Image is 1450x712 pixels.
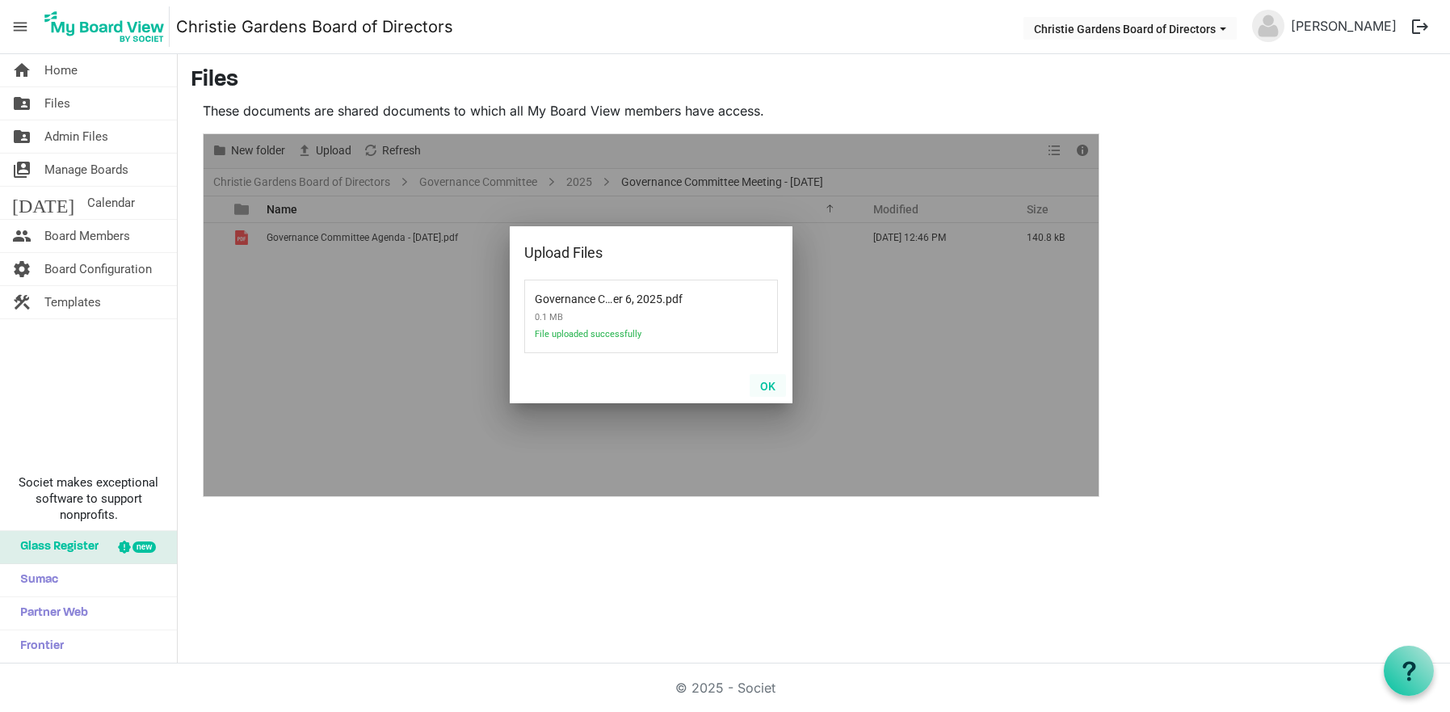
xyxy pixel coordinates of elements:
[12,564,58,596] span: Sumac
[12,597,88,630] span: Partner Web
[44,154,128,186] span: Manage Boards
[191,67,1437,95] h3: Files
[1023,17,1237,40] button: Christie Gardens Board of Directors dropdownbutton
[524,241,727,265] div: Upload Files
[12,630,64,663] span: Frontier
[12,253,32,285] span: settings
[40,6,176,47] a: My Board View Logo
[176,11,453,43] a: Christie Gardens Board of Directors
[44,253,152,285] span: Board Configuration
[44,54,78,86] span: Home
[750,374,786,397] button: OK
[87,187,135,219] span: Calendar
[12,120,32,153] span: folder_shared
[535,305,704,329] span: 0.1 MB
[1403,10,1437,44] button: logout
[1284,10,1403,42] a: [PERSON_NAME]
[535,329,704,349] span: File uploaded successfully
[203,101,1099,120] p: These documents are shared documents to which all My Board View members have access.
[44,220,130,252] span: Board Members
[12,154,32,186] span: switch_account
[12,87,32,120] span: folder_shared
[12,220,32,252] span: people
[132,541,156,553] div: new
[12,531,99,563] span: Glass Register
[40,6,170,47] img: My Board View Logo
[44,120,108,153] span: Admin Files
[1252,10,1284,42] img: no-profile-picture.svg
[535,283,662,305] span: Governance Committee Agenda - October 6, 2025.pdf
[5,11,36,42] span: menu
[12,54,32,86] span: home
[44,87,70,120] span: Files
[44,286,101,318] span: Templates
[675,680,775,696] a: © 2025 - Societ
[12,286,32,318] span: construction
[7,474,170,523] span: Societ makes exceptional software to support nonprofits.
[12,187,74,219] span: [DATE]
